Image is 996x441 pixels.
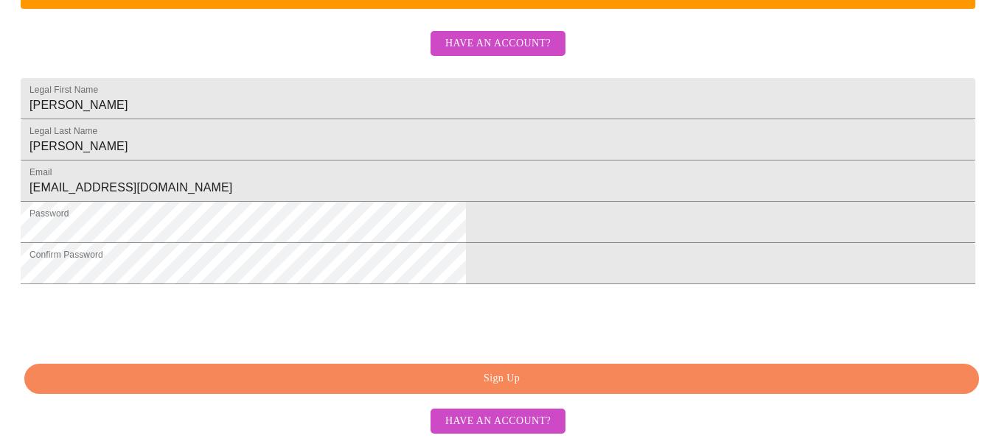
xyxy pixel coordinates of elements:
[41,370,962,388] span: Sign Up
[427,47,569,60] a: Have an account?
[445,35,551,53] span: Have an account?
[431,31,565,57] button: Have an account?
[445,412,551,431] span: Have an account?
[427,414,569,426] a: Have an account?
[24,364,979,394] button: Sign Up
[21,292,245,349] iframe: reCAPTCHA
[431,409,565,434] button: Have an account?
